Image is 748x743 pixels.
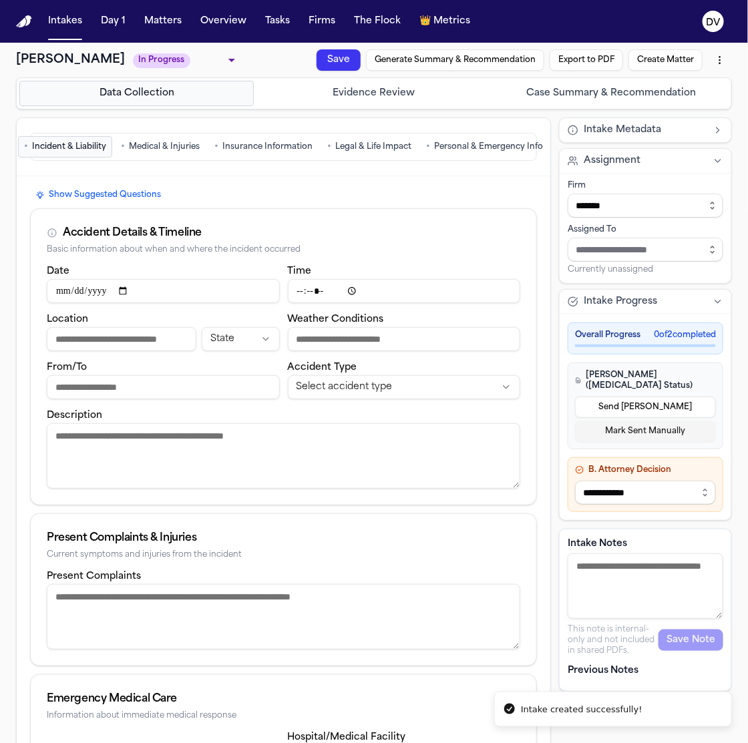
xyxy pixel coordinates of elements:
[47,584,520,650] textarea: Present complaints
[568,194,723,218] input: Select firm
[47,423,520,489] textarea: Incident description
[584,123,661,137] span: Intake Metadata
[47,266,69,276] label: Date
[584,295,657,308] span: Intake Progress
[575,330,640,340] span: Overall Progress
[202,327,279,351] button: Incident state
[366,49,544,71] button: Generate Summary & Recommendation
[560,118,731,142] button: Intake Metadata
[47,571,141,581] label: Present Complaints
[47,530,520,546] div: Present Complaints & Injuries
[568,238,723,262] input: Assign to staff member
[575,465,716,475] h4: B. Attorney Decision
[47,711,520,721] div: Information about immediate medical response
[327,140,331,154] span: •
[521,703,642,716] div: Intake created successfully!
[420,136,549,158] button: Go to Personal & Emergency Info
[568,224,723,235] div: Assigned To
[426,140,430,154] span: •
[560,290,731,314] button: Intake Progress
[129,142,200,152] span: Medical & Injuries
[63,225,202,241] div: Accident Details & Timeline
[568,664,723,678] p: Previous Notes
[18,136,112,158] button: Go to Incident & Liability
[256,81,491,106] button: Go to Evidence Review step
[16,51,125,69] h1: [PERSON_NAME]
[568,264,653,275] span: Currently unassigned
[288,266,312,276] label: Time
[19,81,729,106] nav: Intake steps
[208,136,319,158] button: Go to Insurance Information
[16,15,32,28] img: Finch Logo
[550,49,623,71] button: Export to PDF
[133,53,190,68] span: In Progress
[47,411,102,421] label: Description
[628,49,703,71] button: Create Matter
[288,327,521,351] input: Weather conditions
[288,732,406,742] label: Hospital/Medical Facility
[260,9,295,33] button: Tasks
[121,140,125,154] span: •
[568,553,723,619] textarea: Intake notes
[47,314,88,324] label: Location
[19,81,254,106] button: Go to Data Collection step
[32,142,106,152] span: Incident & Liability
[434,142,543,152] span: Personal & Emergency Info
[575,370,716,391] h4: [PERSON_NAME] ([MEDICAL_DATA] Status)
[139,9,187,33] button: Matters
[30,187,166,203] button: Show Suggested Questions
[321,136,417,158] button: Go to Legal & Life Impact
[288,279,521,303] input: Incident time
[47,375,280,399] input: From/To destination
[317,49,361,71] button: Save
[303,9,341,33] button: Firms
[575,421,716,442] button: Mark Sent Manually
[115,136,206,158] button: Go to Medical & Injuries
[24,140,28,154] span: •
[195,9,252,33] button: Overview
[414,9,476,33] button: crownMetrics
[494,81,729,106] button: Go to Case Summary & Recommendation step
[96,9,131,33] button: Day 1
[47,362,87,373] label: From/To
[349,9,406,33] button: The Flock
[43,9,87,33] button: Intakes
[47,691,520,707] div: Emergency Medical Care
[708,48,732,72] button: More actions
[568,180,723,191] div: Firm
[288,314,384,324] label: Weather Conditions
[214,140,218,154] span: •
[568,537,723,551] label: Intake Notes
[133,51,240,69] div: Update intake status
[47,245,520,255] div: Basic information about when and where the incident occurred
[222,142,313,152] span: Insurance Information
[335,142,411,152] span: Legal & Life Impact
[47,327,196,351] input: Incident location
[16,15,32,28] a: Home
[288,362,357,373] label: Accident Type
[584,154,640,168] span: Assignment
[560,149,731,173] button: Assignment
[568,624,659,656] p: This note is internal-only and not included in shared PDFs.
[654,330,716,340] span: 0 of 2 completed
[47,550,520,560] div: Current symptoms and injuries from the incident
[47,279,280,303] input: Incident date
[575,397,716,418] button: Send [PERSON_NAME]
